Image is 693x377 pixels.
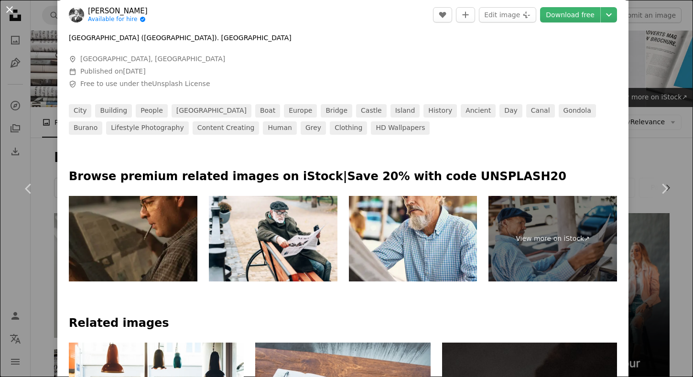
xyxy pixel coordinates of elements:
a: lifestyle photography [106,121,188,135]
span: Free to use under the [80,79,210,89]
span: Published on [80,67,146,75]
a: city [69,104,91,118]
a: europe [284,104,317,118]
a: canal [526,104,555,118]
p: Browse premium related images on iStock | Save 20% with code UNSPLASH20 [69,169,617,184]
button: Edit image [479,7,536,22]
h4: Related images [69,316,617,331]
a: HD Wallpapers [371,121,430,135]
p: [GEOGRAPHIC_DATA] ([GEOGRAPHIC_DATA]). [GEOGRAPHIC_DATA] [69,33,292,43]
a: castle [356,104,387,118]
a: Unsplash License [152,80,210,87]
button: Add to Collection [456,7,475,22]
a: day [499,104,522,118]
a: Next [636,143,693,235]
a: Available for hire [88,16,148,23]
img: What's happening in the world today? [349,196,477,281]
a: grey [301,121,326,135]
img: Attentive bearded man reading newspaper during walk [209,196,337,281]
time: March 22, 2019 at 12:28:04 AM GMT+11 [123,67,145,75]
button: Like [433,7,452,22]
a: island [390,104,420,118]
a: boat [255,104,280,118]
span: [GEOGRAPHIC_DATA], [GEOGRAPHIC_DATA] [80,54,225,64]
a: View more on iStock↗ [488,196,617,281]
button: Choose download size [601,7,617,22]
a: Download free [540,7,600,22]
a: history [423,104,457,118]
a: content creating [193,121,260,135]
a: [PERSON_NAME] [88,6,148,16]
img: Go to Eugene Zhyvchik's profile [69,7,84,22]
a: burano [69,121,102,135]
a: building [95,104,132,118]
a: human [263,121,297,135]
a: [GEOGRAPHIC_DATA] [172,104,251,118]
a: people [136,104,168,118]
img: Man smoking a cigarette and reading newspapers in the park [69,196,197,281]
a: ancient [461,104,496,118]
a: gondola [559,104,596,118]
a: clothing [330,121,367,135]
a: bridge [321,104,352,118]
